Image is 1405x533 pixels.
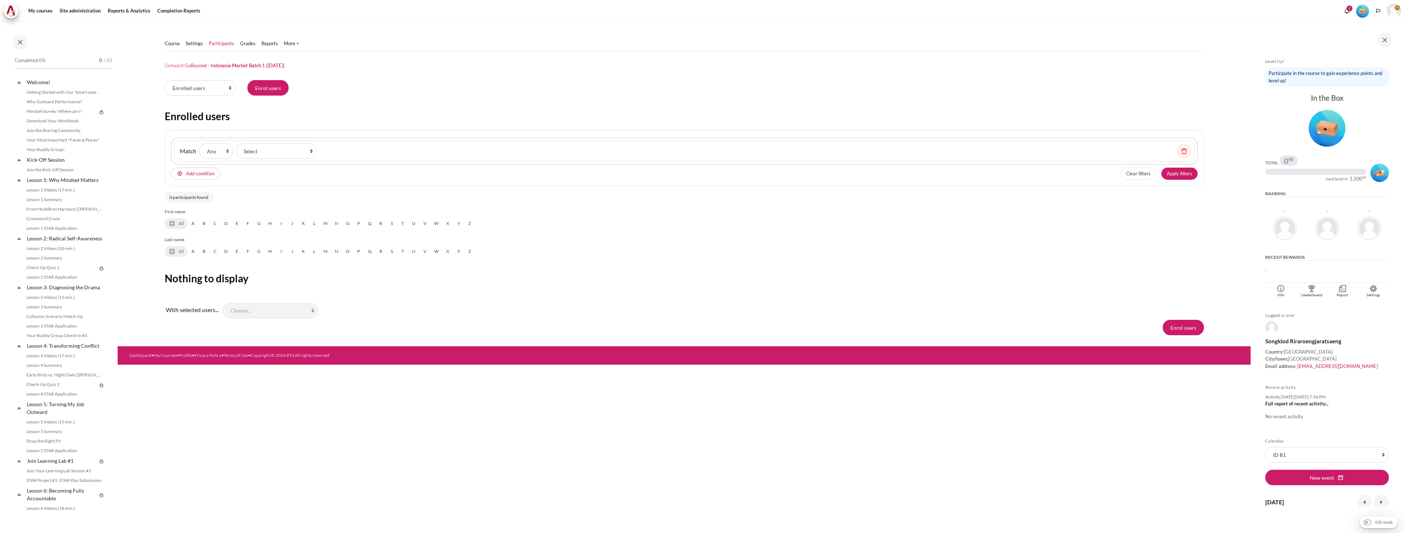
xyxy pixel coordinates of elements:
[1297,363,1378,369] a: [EMAIL_ADDRESS][DOMAIN_NAME]
[24,380,97,389] a: Check-Up Quiz 2
[276,218,287,229] a: I
[464,246,475,257] a: Z
[15,57,46,64] span: Completed 0%
[26,77,104,87] a: Welcome!
[1265,413,1389,421] p: No recent activity
[24,145,104,154] a: Your Buddy Group!
[442,246,453,257] a: X
[1347,6,1352,11] div: 2
[1265,283,1296,298] a: Info
[1356,5,1369,18] img: Level #1
[254,218,265,229] a: G
[298,246,309,257] a: K
[408,246,419,257] a: U
[309,246,320,257] a: L
[15,79,23,86] span: Collapse
[464,218,475,229] a: Z
[1358,283,1389,298] a: Settings
[442,218,453,229] a: X
[186,40,203,47] a: Settings
[224,353,248,358] a: Terms of Use
[15,342,23,350] span: Collapse
[1265,67,1389,87] div: Participate in the course to gain experience points and level up!
[375,218,386,229] a: R
[397,246,408,257] a: T
[15,176,23,184] span: Collapse
[1120,168,1156,180] button: Clear filters
[331,246,342,257] a: N
[24,263,97,272] a: Check-Up Quiz 1
[105,4,153,18] a: Reports & Analytics
[1288,157,1293,160] span: xp
[24,126,104,135] a: Join the Sharing Community
[26,155,104,165] a: Kick-Off Session
[1265,58,1389,64] h5: Level Up!
[6,6,16,17] img: Architeck
[287,246,298,257] a: J
[430,246,442,257] a: W
[129,353,151,358] a: Dashboard
[251,353,329,358] a: Copyright © 2024 BTS All rights reserved
[320,246,331,257] a: M
[129,352,762,359] div: • • • • •
[1284,209,1286,214] div: -
[24,254,104,262] a: Lesson 2 Summary
[353,218,364,229] a: P
[1310,474,1334,482] span: New event
[265,246,276,257] a: H
[24,390,104,398] a: Lesson 4 STAR Application
[419,218,430,229] a: V
[1309,110,1345,147] img: Level #1
[57,4,103,18] a: Site administration
[265,218,276,229] a: H
[154,353,176,358] a: My Courses
[4,4,22,18] a: Architeck Architeck
[1265,384,1389,390] h5: Recent activity
[254,246,265,257] a: G
[186,170,215,178] span: Add condition
[1265,438,1389,444] h5: Calendar
[232,218,243,229] a: E
[187,218,199,229] a: A
[24,418,104,426] a: Lesson 5 Videos (15 min.)
[26,486,97,503] a: Lesson 6: Becoming Fully Accountable
[1329,292,1356,298] div: Report
[320,218,331,229] a: M
[1265,266,1389,274] p: -
[194,353,221,358] a: Privacy Policy
[24,446,104,455] a: Lesson 5 STAR Application
[221,246,232,257] a: D
[298,218,309,229] a: K
[364,246,375,257] a: Q
[210,218,221,229] a: C
[24,476,104,485] a: STAR Project #1: STAR Plan Submission
[386,246,397,257] a: S
[199,218,210,229] a: B
[240,40,255,47] a: Grades
[24,427,104,436] a: Lesson 5 Summary
[331,218,342,229] a: N
[1370,162,1389,182] div: Level #2
[26,233,104,243] a: Lesson 2: Radical Self-Awareness
[1265,349,1284,355] span: Country:
[24,437,104,446] a: Drop the Right Fit
[430,218,442,229] a: W
[1362,176,1366,178] span: xp
[24,273,104,282] a: Lesson 2 STAR Application
[104,57,112,64] span: / 25
[232,246,243,257] a: E
[1265,191,1389,197] h5: Ranking
[453,246,464,257] a: Y
[1161,168,1198,180] button: Apply filters
[1341,6,1352,17] div: Show notification window with 2 new notifications
[397,218,408,229] a: T
[243,246,254,257] a: F
[171,168,220,180] button: Add condition
[26,282,104,292] a: Lesson 3: Diagnosing the Drama
[1265,107,1389,147] div: Level #1
[24,136,104,144] a: Your Most Important "Faces & Places"
[24,466,104,475] a: Join Your Learning Lab Session #1
[1265,254,1389,261] h5: Recent rewards
[243,218,254,229] a: F
[24,322,104,330] a: Lesson 3 STAR Application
